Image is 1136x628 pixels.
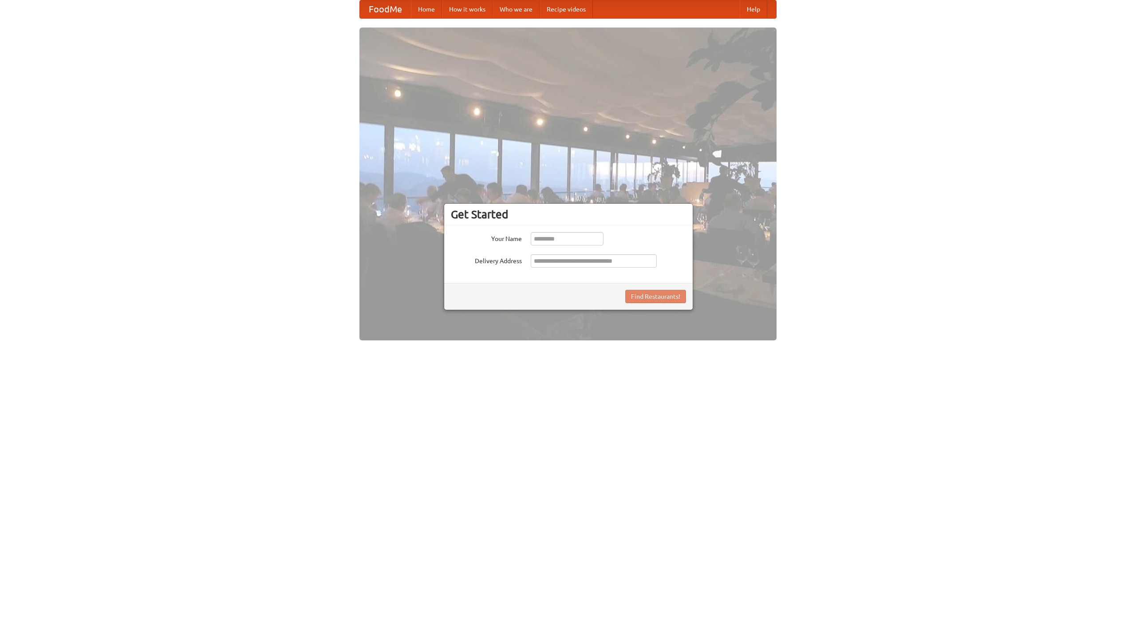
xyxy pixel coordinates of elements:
h3: Get Started [451,208,686,221]
a: Recipe videos [540,0,593,18]
a: Home [411,0,442,18]
a: Help [740,0,767,18]
label: Delivery Address [451,254,522,265]
a: FoodMe [360,0,411,18]
a: How it works [442,0,493,18]
label: Your Name [451,232,522,243]
button: Find Restaurants! [625,290,686,303]
a: Who we are [493,0,540,18]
